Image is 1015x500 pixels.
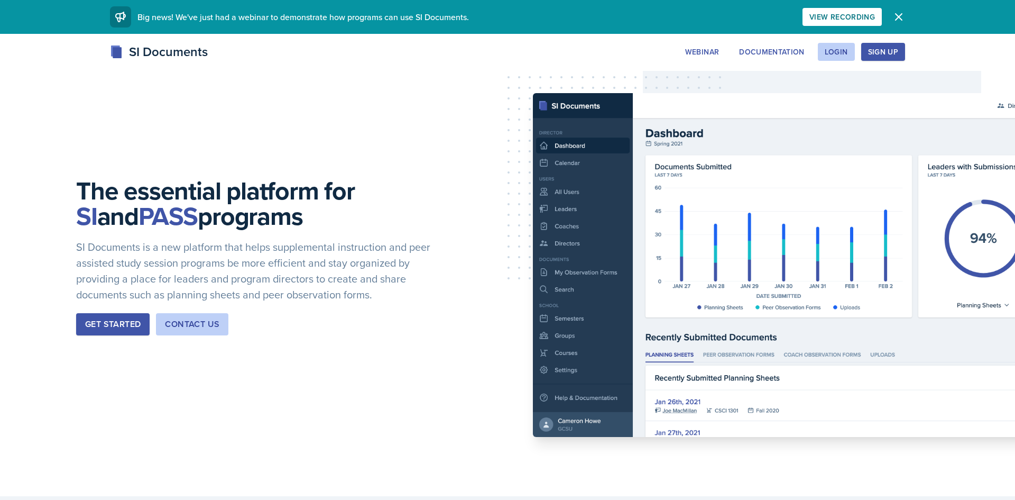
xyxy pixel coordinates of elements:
button: Get Started [76,313,150,335]
div: Login [825,48,848,56]
div: Get Started [85,318,141,331]
button: Sign Up [861,43,905,61]
div: Sign Up [868,48,898,56]
div: Webinar [685,48,719,56]
div: Documentation [739,48,805,56]
button: Contact Us [156,313,228,335]
div: Contact Us [165,318,219,331]
button: Documentation [732,43,811,61]
button: Login [818,43,855,61]
span: Big news! We've just had a webinar to demonstrate how programs can use SI Documents. [137,11,469,23]
button: Webinar [678,43,726,61]
div: View Recording [809,13,875,21]
div: SI Documents [110,42,208,61]
button: View Recording [802,8,882,26]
